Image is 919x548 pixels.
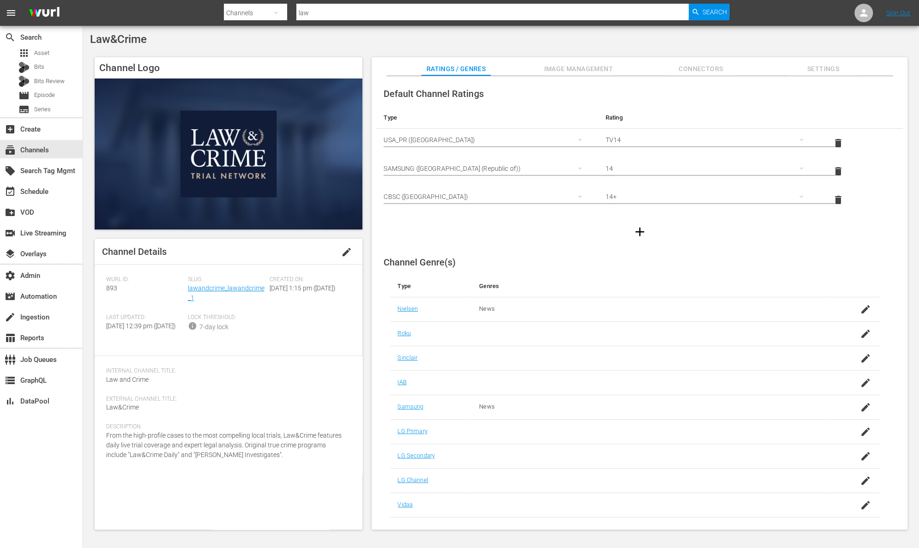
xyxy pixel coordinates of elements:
[5,312,16,323] span: Ingestion
[5,375,16,386] span: GraphQL
[5,32,16,43] span: Search
[397,330,411,337] a: Roku
[188,314,265,321] span: Lock Threshold:
[90,33,147,46] span: Law&Crime
[384,257,456,268] span: Channel Genre(s)
[397,379,406,385] a: IAB
[106,403,139,411] span: Law&Crime
[106,432,342,458] span: From the high-profile cases to the most compelling local trials, Law&Crime features daily live tr...
[376,107,598,129] th: Type
[397,354,417,361] a: Sinclair
[689,4,729,20] button: Search
[106,376,149,383] span: Law and Crime
[5,165,16,176] span: Search Tag Mgmt
[5,270,16,281] span: Admin
[788,63,858,75] span: Settings
[397,428,427,434] a: LG Primary
[5,228,16,239] span: Live Streaming
[666,63,735,75] span: Connectors
[102,246,167,257] span: Channel Details
[397,305,418,312] a: Nielsen
[270,276,347,283] span: Created On:
[34,62,44,72] span: Bits
[106,322,176,330] span: [DATE] 12:39 pm ([DATE])
[5,186,16,197] span: Schedule
[397,452,435,459] a: LG Secondary
[18,62,30,73] div: Bits
[5,145,16,156] span: Channels
[376,107,903,214] table: simple table
[827,132,849,154] button: delete
[106,284,117,292] span: 893
[18,104,30,115] span: subtitles
[34,77,65,86] span: Bits Review
[397,501,413,508] a: Vidaa
[34,105,51,114] span: Series
[384,127,590,153] div: USA_PR ([GEOGRAPHIC_DATA])
[397,476,428,483] a: LG Channel
[188,284,264,301] a: lawandcrime_lawandcrime_1
[106,314,183,321] span: Last Updated:
[833,194,844,205] span: delete
[18,48,30,59] span: Asset
[606,184,812,210] div: 14+
[598,107,820,129] th: Rating
[384,88,483,99] span: Default Channel Ratings
[18,90,30,101] span: Episode
[5,396,16,407] span: DataPool
[827,160,849,182] button: delete
[34,90,55,100] span: Episode
[384,184,590,210] div: CBSC ([GEOGRAPHIC_DATA])
[606,127,812,153] div: TV14
[5,207,16,218] span: VOD
[199,322,228,332] div: 7-day lock
[95,57,362,78] h4: Channel Logo
[886,9,910,17] a: Sign Out
[341,247,352,258] span: edit
[106,367,346,375] span: Internal Channel Title:
[397,403,423,410] a: Samsung
[106,276,183,283] span: Wurl ID:
[188,276,265,283] span: Slug:
[472,275,825,297] th: Genres
[106,396,346,403] span: External Channel Title:
[421,63,491,75] span: Ratings / Genres
[6,7,17,18] span: menu
[5,354,16,365] span: Job Queues
[18,76,30,87] div: Bits Review
[384,156,590,181] div: SAMSUNG ([GEOGRAPHIC_DATA] (Republic of))
[606,156,812,181] div: 14
[703,4,727,20] span: Search
[34,48,49,58] span: Asset
[95,78,362,229] img: Law&Crime
[270,284,336,292] span: [DATE] 1:15 pm ([DATE])
[5,291,16,302] span: Automation
[827,189,849,211] button: delete
[106,423,346,431] span: Description:
[833,166,844,177] span: delete
[5,124,16,135] span: Create
[390,275,472,297] th: Type
[544,63,613,75] span: Image Management
[188,321,197,331] span: info
[5,248,16,259] span: Overlays
[833,138,844,149] span: delete
[5,332,16,343] span: Reports
[336,241,358,263] button: edit
[22,2,66,24] img: ans4CAIJ8jUAAAAAAAAAAAAAAAAAAAAAAAAgQb4GAAAAAAAAAAAAAAAAAAAAAAAAJMjXAAAAAAAAAAAAAAAAAAAAAAAAgAT5G...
